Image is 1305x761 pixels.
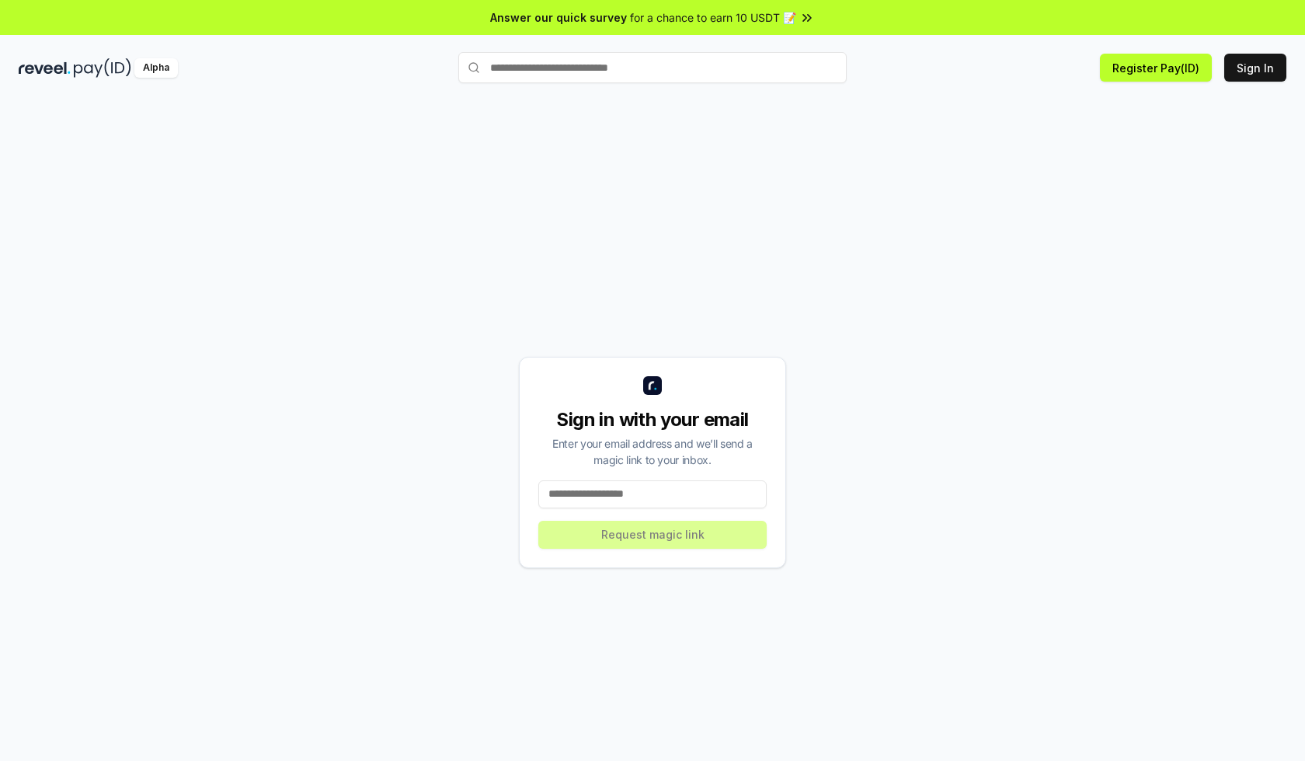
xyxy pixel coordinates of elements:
button: Sign In [1224,54,1286,82]
button: Register Pay(ID) [1100,54,1212,82]
span: for a chance to earn 10 USDT 📝 [630,9,796,26]
img: pay_id [74,58,131,78]
div: Alpha [134,58,178,78]
div: Sign in with your email [538,407,767,432]
div: Enter your email address and we’ll send a magic link to your inbox. [538,435,767,468]
img: reveel_dark [19,58,71,78]
img: logo_small [643,376,662,395]
span: Answer our quick survey [490,9,627,26]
